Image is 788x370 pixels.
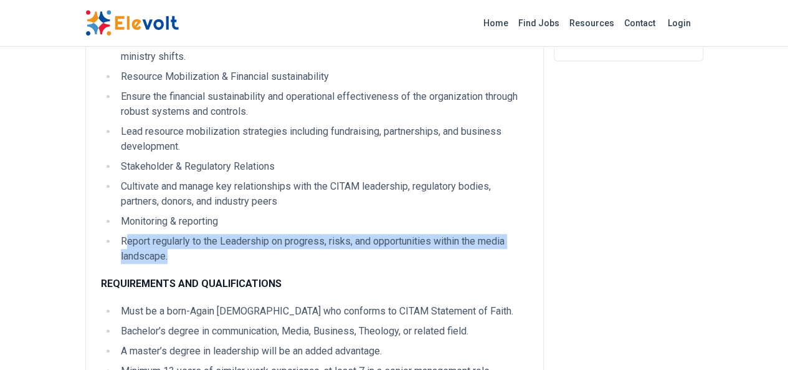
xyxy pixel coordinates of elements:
[117,124,528,154] li: Lead resource mobilization strategies including fundraising, partnerships, and business development.
[117,344,528,359] li: A master’s degree in leadership will be an added advantage.
[726,310,788,370] iframe: Chat Widget
[478,13,513,33] a: Home
[117,324,528,339] li: Bachelor’s degree in communication, Media, Business, Theology, or related field.
[564,13,619,33] a: Resources
[101,278,282,290] strong: REQUIREMENTS AND QUALIFICATIONS
[117,304,528,319] li: Must be a born-Again [DEMOGRAPHIC_DATA] who conforms to CITAM Statement of Faith.
[117,69,528,84] li: Resource Mobilization & Financial sustainability
[117,159,528,174] li: Stakeholder & Regulatory Relations
[619,13,660,33] a: Contact
[117,34,528,64] li: Drive organizational learning, agility, and responsiveness to cultural, technological, and minist...
[85,10,179,36] img: Elevolt
[117,179,528,209] li: Cultivate and manage key relationships with the CITAM leadership, regulatory bodies, partners, do...
[117,89,528,119] li: Ensure the financial sustainability and operational effectiveness of the organization through rob...
[117,214,528,229] li: Monitoring & reporting
[117,234,528,264] li: Report regularly to the Leadership on progress, risks, and opportunities within the media landscape.
[513,13,564,33] a: Find Jobs
[660,11,698,36] a: Login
